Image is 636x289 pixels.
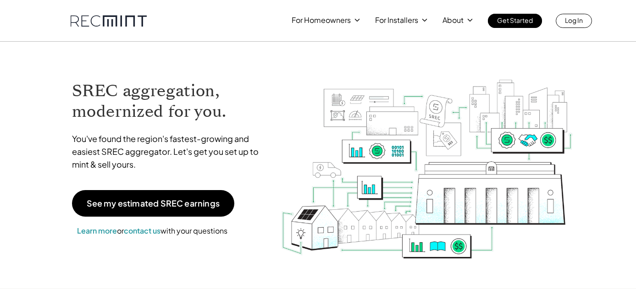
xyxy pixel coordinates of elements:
img: RECmint value cycle [281,55,573,261]
h1: SREC aggregation, modernized for you. [72,81,267,122]
p: About [442,14,464,27]
a: Get Started [488,14,542,28]
p: or with your questions [72,225,232,237]
p: You've found the region's fastest-growing and easiest SREC aggregator. Let's get you set up to mi... [72,132,267,171]
a: Learn more [77,226,117,235]
p: For Homeowners [292,14,351,27]
a: Log In [556,14,592,28]
p: Get Started [497,14,533,27]
p: Log In [565,14,583,27]
p: See my estimated SREC earnings [87,199,220,207]
p: For Installers [375,14,418,27]
a: See my estimated SREC earnings [72,190,234,217]
a: contact us [124,226,160,235]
